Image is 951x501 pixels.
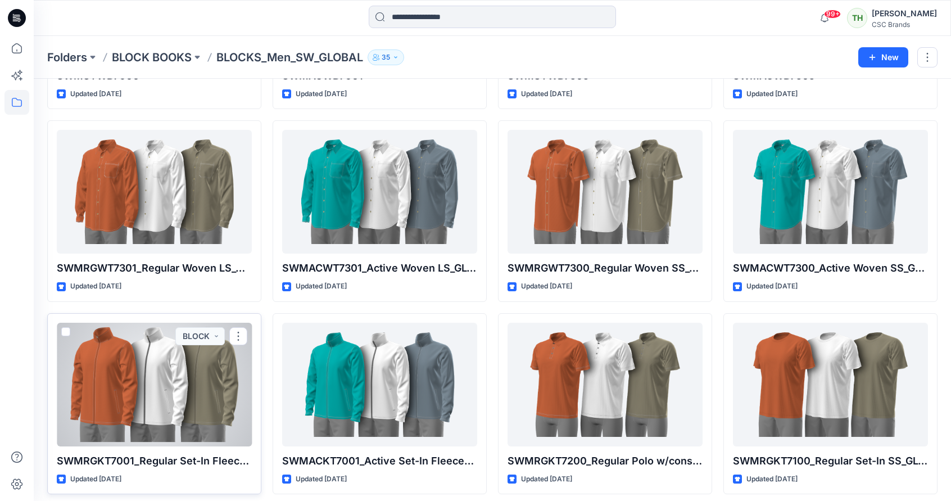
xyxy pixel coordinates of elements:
[57,453,252,469] p: SWMRGKT7001_Regular Set-In Fleece_GLOBAL
[57,130,252,254] a: SWMRGWT7301_Regular Woven LS_GLOBAL
[521,281,572,292] p: Updated [DATE]
[746,473,798,485] p: Updated [DATE]
[733,453,928,469] p: SWMRGKT7100_Regular Set-In SS_GLOBAL
[508,323,703,446] a: SWMRGKT7200_Regular Polo w/const. Collar_GLOBAL
[57,323,252,446] a: SWMRGKT7001_Regular Set-In Fleece_GLOBAL
[382,51,390,64] p: 35
[296,281,347,292] p: Updated [DATE]
[521,88,572,100] p: Updated [DATE]
[282,260,477,276] p: SWMACWT7301_Active Woven LS_GLOBAL
[70,88,121,100] p: Updated [DATE]
[282,323,477,446] a: SWMACKT7001_Active Set-In Fleece_GLOBAL
[282,453,477,469] p: SWMACKT7001_Active Set-In Fleece_GLOBAL
[733,260,928,276] p: SWMACWT7300_Active Woven SS_GLOBAL
[368,49,404,65] button: 35
[872,7,937,20] div: [PERSON_NAME]
[296,473,347,485] p: Updated [DATE]
[824,10,841,19] span: 99+
[733,130,928,254] a: SWMACWT7300_Active Woven SS_GLOBAL
[70,281,121,292] p: Updated [DATE]
[858,47,908,67] button: New
[57,260,252,276] p: SWMRGWT7301_Regular Woven LS_GLOBAL
[508,453,703,469] p: SWMRGKT7200_Regular Polo w/const. Collar_GLOBAL
[508,260,703,276] p: SWMRGWT7300_Regular Woven SS_GLOBAL
[746,281,798,292] p: Updated [DATE]
[112,49,192,65] a: BLOCK BOOKS
[521,473,572,485] p: Updated [DATE]
[282,130,477,254] a: SWMACWT7301_Active Woven LS_GLOBAL
[847,8,867,28] div: TH
[508,130,703,254] a: SWMRGWT7300_Regular Woven SS_GLOBAL
[47,49,87,65] a: Folders
[216,49,363,65] p: BLOCKS_Men_SW_GLOBAL
[70,473,121,485] p: Updated [DATE]
[872,20,937,29] div: CSC Brands
[746,88,798,100] p: Updated [DATE]
[296,88,347,100] p: Updated [DATE]
[733,323,928,446] a: SWMRGKT7100_Regular Set-In SS_GLOBAL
